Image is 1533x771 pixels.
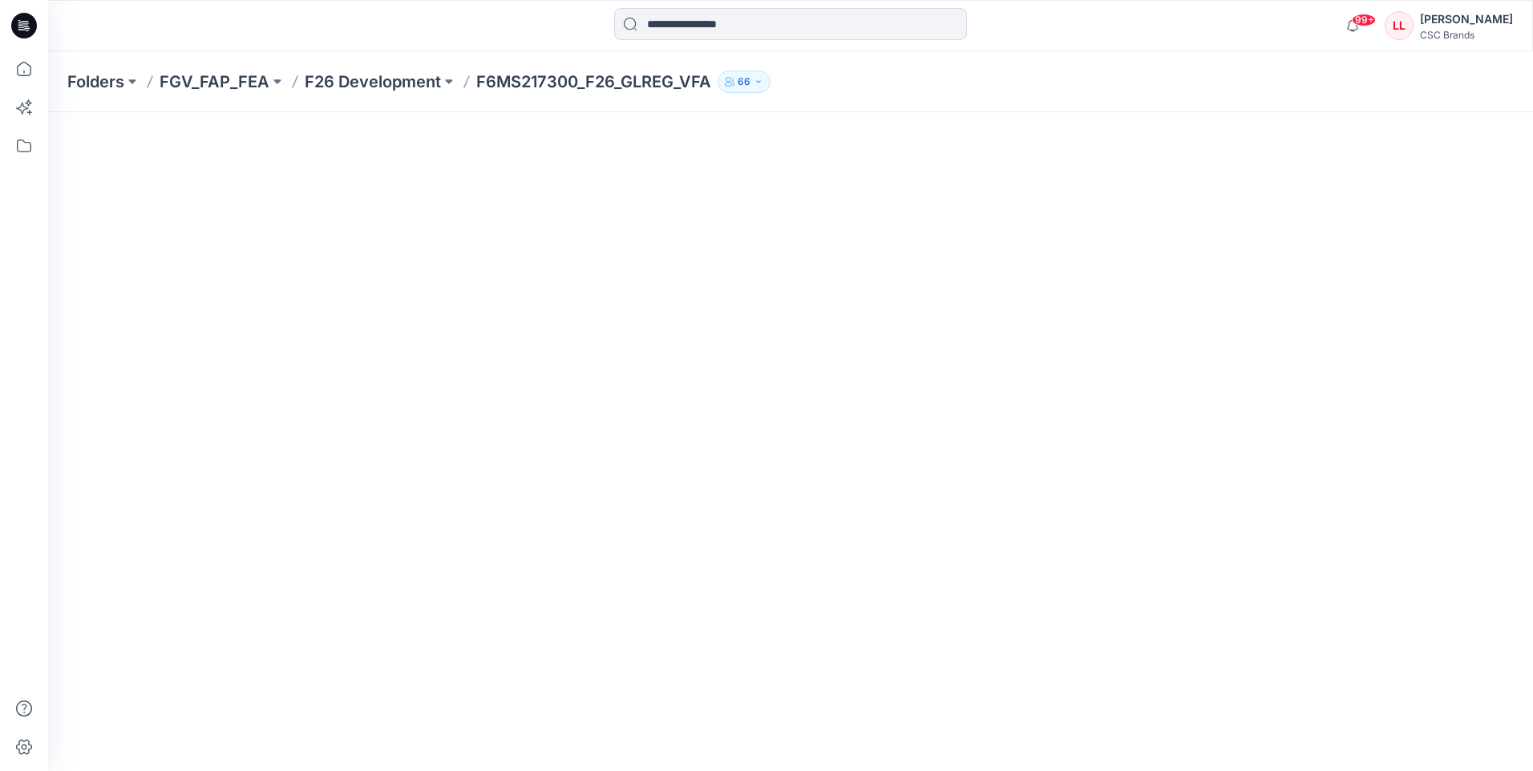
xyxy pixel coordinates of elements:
[1420,29,1513,41] div: CSC Brands
[305,71,441,93] a: F26 Development
[738,73,750,91] p: 66
[160,71,269,93] a: FGV_FAP_FEA
[1385,11,1414,40] div: LL
[48,112,1533,771] iframe: edit-style
[1352,14,1376,26] span: 99+
[476,71,711,93] p: F6MS217300_F26_GLREG_VFA
[67,71,124,93] a: Folders
[1420,10,1513,29] div: [PERSON_NAME]
[718,71,771,93] button: 66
